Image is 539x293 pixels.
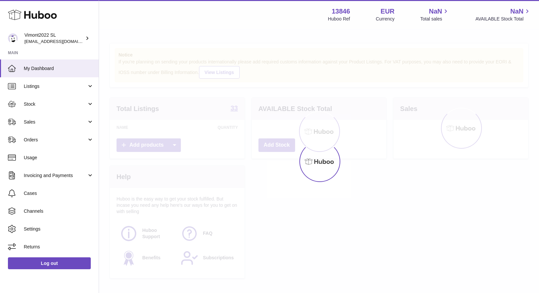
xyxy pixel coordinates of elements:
span: Channels [24,208,94,214]
span: Returns [24,244,94,250]
a: NaN AVAILABLE Stock Total [475,7,531,22]
span: Stock [24,101,87,107]
div: Vimont2022 SL [24,32,84,45]
a: NaN Total sales [420,7,450,22]
strong: 13846 [332,7,350,16]
div: Currency [376,16,395,22]
img: vpatel@mcortes.com [8,33,18,43]
span: My Dashboard [24,65,94,72]
span: Usage [24,155,94,161]
div: Huboo Ref [328,16,350,22]
span: Listings [24,83,87,90]
span: Sales [24,119,87,125]
span: Orders [24,137,87,143]
span: NaN [510,7,523,16]
span: NaN [429,7,442,16]
span: AVAILABLE Stock Total [475,16,531,22]
span: Cases [24,190,94,197]
span: Invoicing and Payments [24,172,87,179]
span: [EMAIL_ADDRESS][DOMAIN_NAME] [24,39,97,44]
strong: EUR [381,7,394,16]
a: Log out [8,257,91,269]
span: Total sales [420,16,450,22]
span: Settings [24,226,94,232]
